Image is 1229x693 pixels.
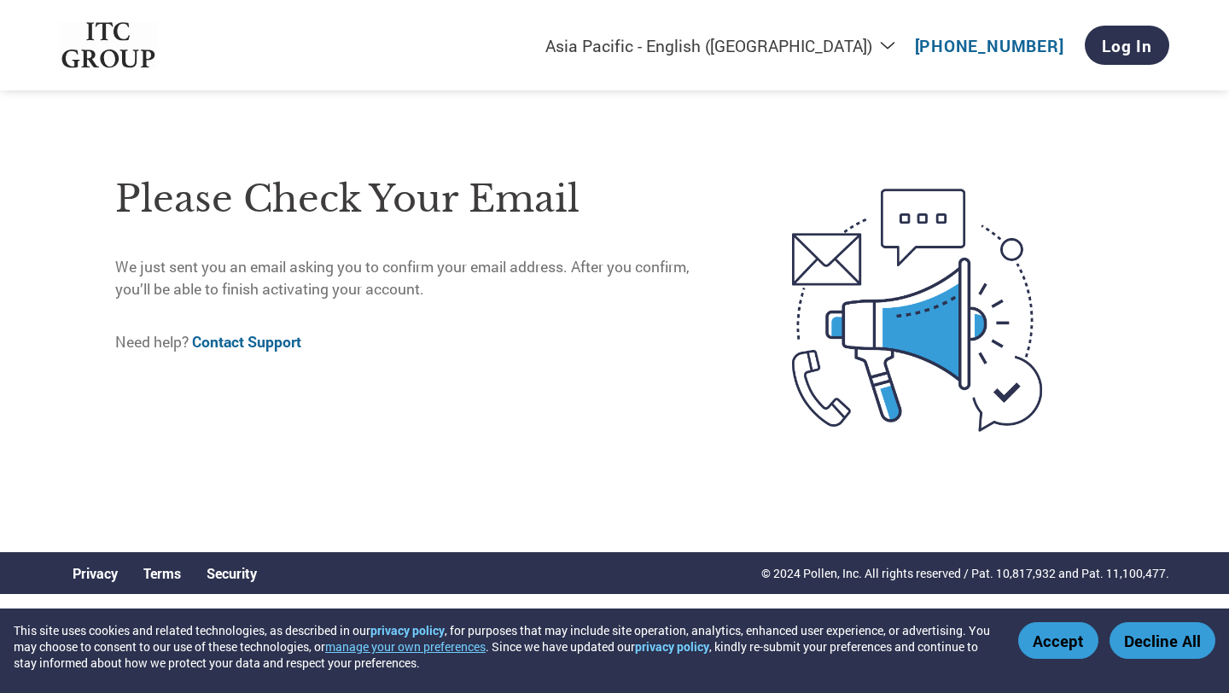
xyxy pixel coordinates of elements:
a: Security [207,564,257,582]
img: open-email [720,158,1114,462]
a: Terms [143,564,181,582]
a: Contact Support [192,332,301,352]
a: Log In [1085,26,1169,65]
button: manage your own preferences [325,638,486,655]
p: © 2024 Pollen, Inc. All rights reserved / Pat. 10,817,932 and Pat. 11,100,477. [761,564,1169,582]
a: privacy policy [370,622,445,638]
button: Accept [1018,622,1098,659]
a: [PHONE_NUMBER] [915,35,1064,56]
p: Need help? [115,331,720,353]
button: Decline All [1110,622,1215,659]
p: We just sent you an email asking you to confirm your email address. After you confirm, you’ll be ... [115,256,720,301]
img: ITC Group [60,22,157,69]
h1: Please check your email [115,172,720,227]
a: Privacy [73,564,118,582]
a: privacy policy [635,638,709,655]
div: This site uses cookies and related technologies, as described in our , for purposes that may incl... [14,622,993,671]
